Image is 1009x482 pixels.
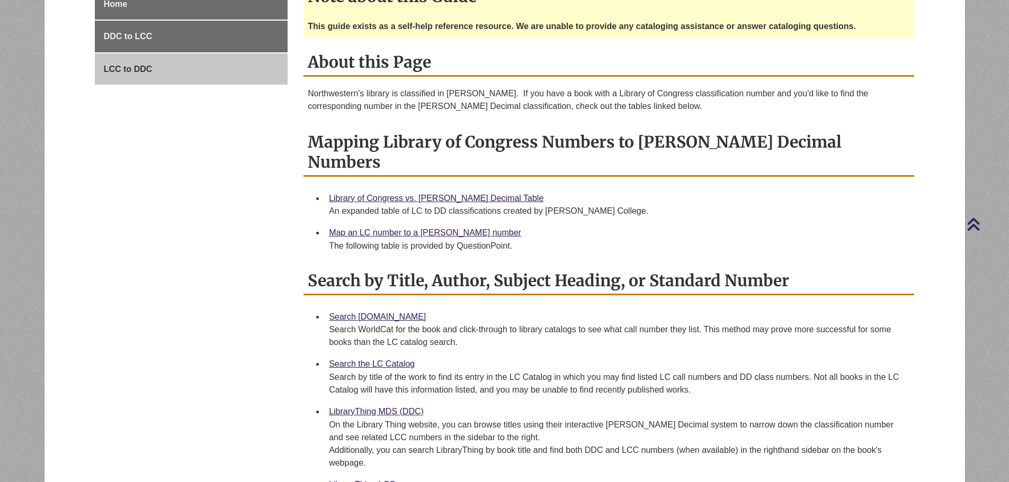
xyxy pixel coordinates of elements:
[308,87,910,113] p: Northwestern's library is classified in [PERSON_NAME]. If you have a book with a Library of Congr...
[303,267,914,295] h2: Search by Title, Author, Subject Heading, or Standard Number
[95,53,288,85] a: LCC to DDC
[104,65,153,74] span: LCC to DDC
[303,129,914,177] h2: Mapping Library of Congress Numbers to [PERSON_NAME] Decimal Numbers
[329,371,906,396] div: Search by title of the work to find its entry in the LC Catalog in which you may find listed LC c...
[95,21,288,52] a: DDC to LCC
[329,240,906,252] div: The following table is provided by QuestionPoint.
[329,359,415,368] a: Search the LC Catalog
[329,194,543,203] a: Library of Congress vs. [PERSON_NAME] Decimal Table
[329,205,906,217] div: An expanded table of LC to DD classifications created by [PERSON_NAME] College.
[303,49,914,77] h2: About this Page
[329,228,521,237] a: Map an LC number to a [PERSON_NAME] number
[308,22,856,31] strong: This guide exists as a self-help reference resource. We are unable to provide any cataloging assi...
[329,419,906,469] div: On the Library Thing website, you can browse titles using their interactive [PERSON_NAME] Decimal...
[104,32,153,41] span: DDC to LCC
[329,407,424,416] a: LibraryThing MDS (DDC)
[967,217,1006,231] a: Back to Top
[329,323,906,349] div: Search WorldCat for the book and click-through to library catalogs to see what call number they l...
[329,312,426,321] a: Search [DOMAIN_NAME]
